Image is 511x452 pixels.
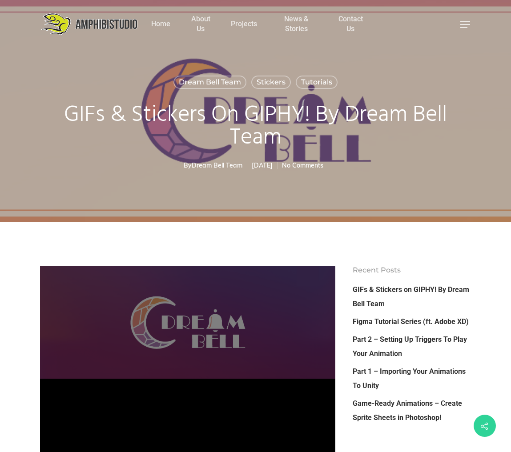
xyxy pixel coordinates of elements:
[353,396,471,425] a: Game-Ready Animations – Create Sprite Sheets in Photoshop!
[151,19,170,29] a: Home
[188,14,213,34] a: About Us
[192,161,242,169] a: Dream Bell Team
[353,264,471,276] h4: Recent Posts
[353,283,471,311] a: GIFs & Stickers on GIPHY! By Dream Bell Team
[353,332,471,361] a: Part 2 – Setting Up Triggers To Play Your Animation
[184,162,242,169] span: By
[282,161,323,169] a: No Comments
[353,315,471,329] a: Figma Tutorial Series (ft. Adobe XD)
[296,76,338,89] a: Tutorials
[40,97,471,156] h1: GIFs & Stickers on GIPHY! By Dream Bell Team
[275,14,318,34] a: News & Stories
[336,14,366,34] a: Contact Us
[173,76,246,89] a: Dream Bell Team
[251,76,291,89] a: Stickers
[353,364,471,393] a: Part 1 – Importing Your Animations To Unity
[247,162,277,169] span: [DATE]
[231,19,257,29] a: Projects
